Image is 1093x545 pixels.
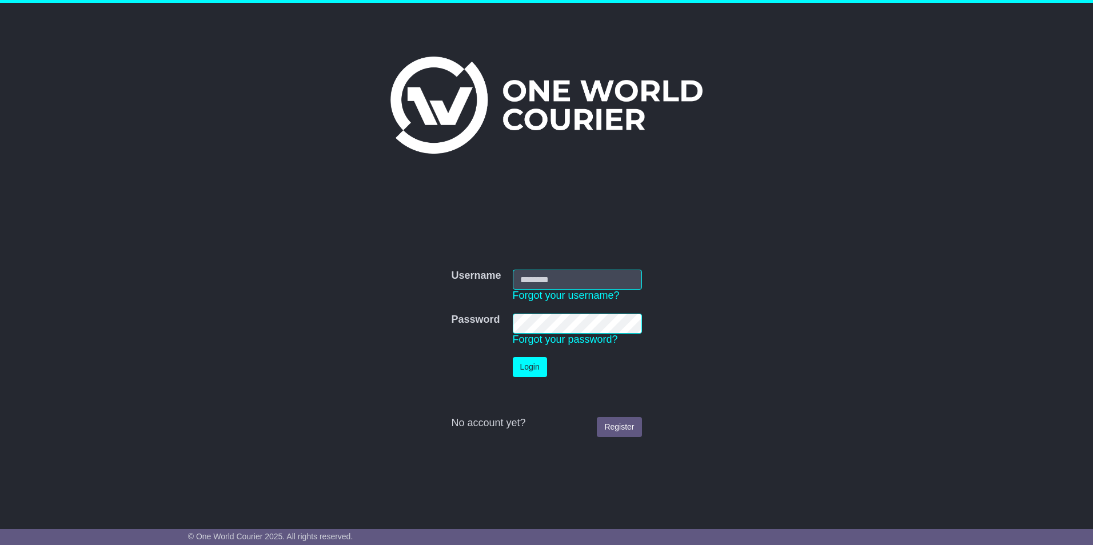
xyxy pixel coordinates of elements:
img: One World [390,57,703,154]
label: Username [451,270,501,282]
a: Forgot your password? [513,334,618,345]
div: No account yet? [451,417,641,430]
a: Forgot your username? [513,290,620,301]
a: Register [597,417,641,437]
button: Login [513,357,547,377]
span: © One World Courier 2025. All rights reserved. [188,532,353,541]
label: Password [451,314,500,326]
